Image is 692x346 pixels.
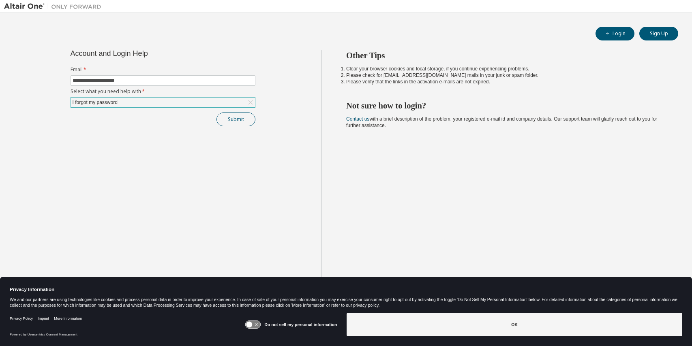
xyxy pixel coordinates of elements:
[346,72,664,79] li: Please check for [EMAIL_ADDRESS][DOMAIN_NAME] mails in your junk or spam folder.
[346,79,664,85] li: Please verify that the links in the activation e-mails are not expired.
[216,113,255,126] button: Submit
[639,27,678,40] button: Sign Up
[596,27,634,40] button: Login
[346,116,369,122] a: Contact us
[71,50,219,57] div: Account and Login Help
[346,66,664,72] li: Clear your browser cookies and local storage, if you continue experiencing problems.
[71,66,255,73] label: Email
[71,98,255,107] div: I forgot my password
[346,100,664,111] h2: Not sure how to login?
[71,88,255,95] label: Select what you need help with
[346,116,657,128] span: with a brief description of the problem, your registered e-mail id and company details. Our suppo...
[71,98,119,107] div: I forgot my password
[346,50,664,61] h2: Other Tips
[4,2,105,11] img: Altair One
